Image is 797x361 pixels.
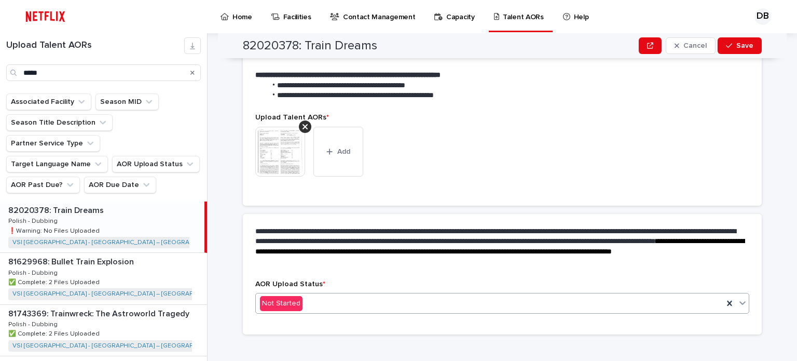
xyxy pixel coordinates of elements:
span: Save [736,42,753,49]
h2: 82020378: Train Dreams [243,38,377,54]
p: ❗️Warning: No Files Uploaded [8,225,102,235]
button: AOR Past Due? [6,177,80,193]
button: Season MID [95,93,159,110]
input: Search [6,64,201,81]
img: ifQbXi3ZQGMSEF7WDB7W [21,6,70,27]
div: DB [754,8,771,25]
h1: Upload Talent AORs [6,40,184,51]
p: Polish - Dubbing [8,319,60,328]
span: Add [337,148,350,155]
button: Target Language Name [6,156,108,172]
p: ✅ Complete: 2 Files Uploaded [8,277,102,286]
p: ✅ Complete: 2 Files Uploaded [8,328,102,338]
span: Cancel [683,42,707,49]
button: Associated Facility [6,93,91,110]
a: VSI [GEOGRAPHIC_DATA] - [GEOGRAPHIC_DATA] – [GEOGRAPHIC_DATA] [12,290,224,298]
p: 81743369: Trainwreck: The Astroworld Tragedy [8,307,191,319]
button: Cancel [666,37,716,54]
button: AOR Due Date [84,177,156,193]
p: Polish - Dubbing [8,216,60,225]
button: AOR Upload Status [112,156,200,172]
p: 81629968: Bullet Train Explosion [8,255,136,267]
p: 82020378: Train Dreams [8,204,106,216]
button: Partner Service Type [6,135,100,152]
button: Add [313,127,363,177]
a: VSI [GEOGRAPHIC_DATA] - [GEOGRAPHIC_DATA] – [GEOGRAPHIC_DATA] [12,239,224,246]
span: Upload Talent AORs [255,114,329,121]
div: Not Started [260,296,303,311]
a: VSI [GEOGRAPHIC_DATA] - [GEOGRAPHIC_DATA] – [GEOGRAPHIC_DATA] [12,342,224,350]
p: Polish - Dubbing [8,268,60,277]
button: Save [718,37,762,54]
button: Season Title Description [6,114,113,131]
span: AOR Upload Status [255,280,325,288]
